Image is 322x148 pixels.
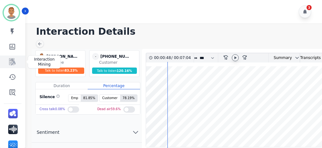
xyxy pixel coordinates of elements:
[154,53,192,62] div: /
[32,129,64,135] span: Sentiment
[92,53,99,60] span: -
[295,55,300,60] svg: chevron down
[36,82,88,89] div: Duration
[36,26,316,37] h1: Interaction Details
[32,122,142,143] button: Sentiment chevron down
[4,5,19,20] img: Bordered avatar
[154,53,171,62] div: 00:00:48
[92,68,137,74] div: Talk to listen
[46,53,78,60] div: [PERSON_NAME]
[292,55,300,60] button: chevron down
[120,95,137,102] span: 78.19 %
[65,69,78,72] span: 83.23 %
[97,105,120,114] div: Dead air 59.6 %
[300,53,321,62] div: Transcripts
[99,60,138,65] div: Customer
[100,53,132,60] div: [PHONE_NUMBER]
[269,53,292,62] div: Summary
[88,82,140,89] div: Percentage
[81,95,98,102] span: 81.85 %
[132,128,139,136] svg: chevron down
[45,60,84,65] div: Employee
[38,68,84,74] div: Talk to listen
[100,95,120,102] span: Customer
[117,69,132,73] span: 120.16 %
[39,105,65,114] div: Cross talk 0.08 %
[38,94,60,102] div: Silence
[68,95,80,102] span: Emp
[307,5,312,10] div: 3
[173,53,190,62] div: 00:07:04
